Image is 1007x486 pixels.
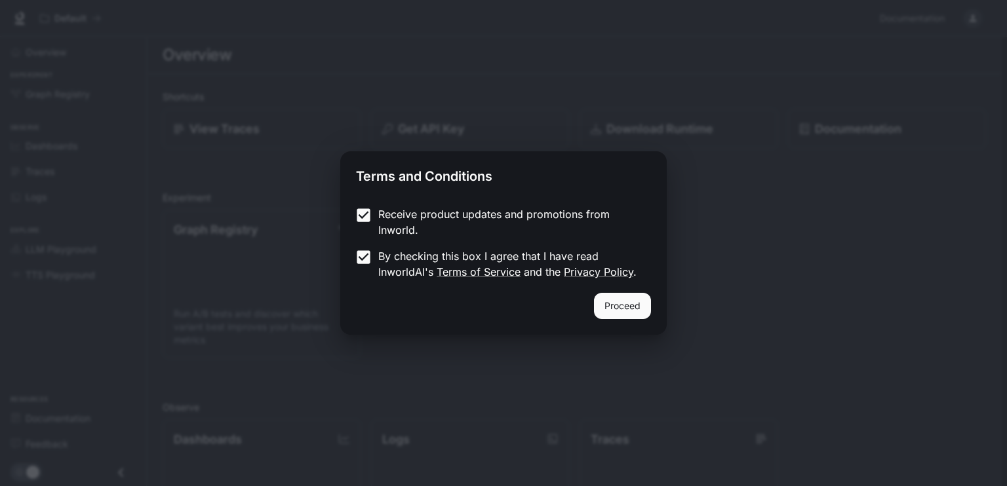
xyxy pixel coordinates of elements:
p: By checking this box I agree that I have read InworldAI's and the . [378,248,641,280]
a: Privacy Policy [564,265,633,278]
p: Receive product updates and promotions from Inworld. [378,206,641,238]
a: Terms of Service [437,265,521,278]
h2: Terms and Conditions [340,151,667,196]
button: Proceed [594,293,651,319]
